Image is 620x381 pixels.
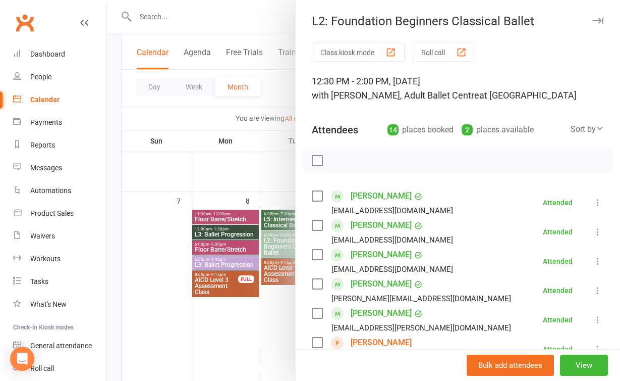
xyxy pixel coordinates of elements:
div: Attended [543,346,573,353]
button: Bulk add attendees [467,355,554,376]
div: [EMAIL_ADDRESS][PERSON_NAME][DOMAIN_NAME] [331,321,511,335]
div: places booked [387,123,454,137]
a: Waivers [13,225,106,248]
a: Messages [13,157,106,179]
div: [EMAIL_ADDRESS][DOMAIN_NAME] [331,263,453,276]
div: Automations [30,186,71,195]
a: What's New [13,293,106,316]
div: Calendar [30,96,60,104]
div: General attendance [30,342,92,350]
a: [PERSON_NAME] [351,247,412,263]
a: Payments [13,111,106,134]
div: Attended [543,258,573,265]
a: Reports [13,134,106,157]
div: 14 [387,124,399,135]
div: Attended [543,199,573,206]
div: Roll call [30,364,54,372]
a: [PERSON_NAME] [351,276,412,292]
div: Reports [30,141,55,149]
div: Attended [543,316,573,323]
div: Waivers [30,232,55,240]
div: Attended [543,228,573,235]
div: places available [462,123,534,137]
a: Calendar [13,88,106,111]
a: Automations [13,179,106,202]
a: Product Sales [13,202,106,225]
div: 12:30 PM - 2:00 PM, [DATE] [312,74,604,103]
div: [EMAIL_ADDRESS][DOMAIN_NAME] [331,233,453,247]
div: Tasks [30,277,48,285]
div: Messages [30,164,62,172]
div: [PERSON_NAME][EMAIL_ADDRESS][DOMAIN_NAME] [331,292,511,305]
button: Roll call [413,43,475,62]
div: What's New [30,300,67,308]
a: General attendance kiosk mode [13,335,106,357]
button: Class kiosk mode [312,43,405,62]
div: Attended [543,287,573,294]
a: [PERSON_NAME] [351,188,412,204]
div: Attendees [312,123,358,137]
div: 2 [462,124,473,135]
span: with [PERSON_NAME], Adult Ballet Centre [312,90,479,101]
a: Dashboard [13,43,106,66]
a: Tasks [13,270,106,293]
div: Product Sales [30,209,74,217]
a: Clubworx [12,10,37,35]
div: L2: Foundation Beginners Classical Ballet [296,14,620,28]
span: at [GEOGRAPHIC_DATA] [479,90,577,101]
a: Workouts [13,248,106,270]
a: [PERSON_NAME] [351,335,412,351]
a: [PERSON_NAME] [351,305,412,321]
div: People [30,73,51,81]
div: [EMAIL_ADDRESS][DOMAIN_NAME] [331,204,453,217]
button: View [560,355,608,376]
div: Open Intercom Messenger [10,347,34,371]
div: Payments [30,118,62,126]
div: Dashboard [30,50,65,58]
a: [PERSON_NAME] [351,217,412,233]
div: Sort by [571,123,604,136]
a: People [13,66,106,88]
div: Workouts [30,255,61,263]
a: Roll call [13,357,106,380]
